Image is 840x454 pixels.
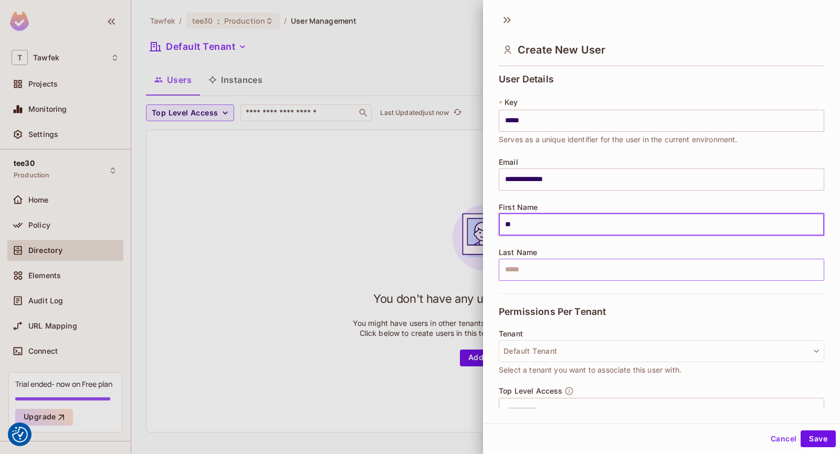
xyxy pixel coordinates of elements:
span: Email [499,158,518,166]
button: Save [801,430,836,447]
button: Consent Preferences [12,427,28,442]
button: Cancel [766,430,801,447]
span: Permissions Per Tenant [499,307,606,317]
img: Revisit consent button [12,427,28,442]
span: Serves as a unique identifier for the user in the current environment. [499,134,738,145]
span: Create New User [518,44,605,56]
span: Select a tenant you want to associate this user with. [499,364,681,376]
span: User Details [499,74,554,85]
span: Tenant [499,330,523,338]
span: Last Name [499,248,537,257]
button: Default Tenant [499,340,824,362]
span: Key [505,98,518,107]
span: First Name [499,203,538,212]
span: Top Level Access [499,387,562,395]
